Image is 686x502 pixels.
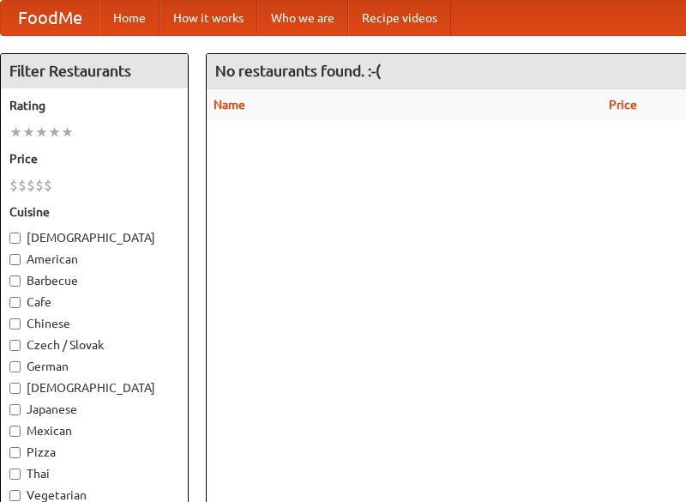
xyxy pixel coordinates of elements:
a: Recipe videos [348,1,451,35]
li: $ [9,176,18,195]
input: German [9,361,21,372]
li: ★ [9,123,22,142]
h5: Cuisine [9,203,179,221]
input: Pizza [9,447,21,458]
h5: Rating [9,97,179,114]
li: $ [44,176,52,195]
label: [DEMOGRAPHIC_DATA] [9,379,179,396]
input: Czech / Slovak [9,340,21,351]
h4: Filter Restaurants [1,54,188,88]
input: [DEMOGRAPHIC_DATA] [9,383,21,394]
input: Cafe [9,297,21,308]
label: Japanese [9,401,179,418]
input: [DEMOGRAPHIC_DATA] [9,233,21,244]
input: Thai [9,469,21,480]
input: Barbecue [9,275,21,287]
a: Price [609,98,637,112]
input: American [9,254,21,265]
label: Barbecue [9,272,179,289]
label: Chinese [9,315,179,332]
li: $ [18,176,27,195]
label: American [9,251,179,268]
li: ★ [35,123,48,142]
input: Chinese [9,318,21,330]
li: ★ [22,123,35,142]
label: Cafe [9,293,179,311]
label: Czech / Slovak [9,336,179,354]
a: FoodMe [1,1,99,35]
input: Vegetarian [9,490,21,501]
h5: Price [9,150,179,167]
ng-pluralize: No restaurants found. :-( [215,63,381,79]
li: ★ [61,123,74,142]
a: Who we are [257,1,348,35]
label: Pizza [9,444,179,461]
li: $ [35,176,44,195]
label: Thai [9,465,179,482]
a: Name [214,98,245,112]
input: Mexican [9,426,21,437]
li: ★ [48,123,61,142]
li: $ [27,176,35,195]
a: Home [99,1,159,35]
a: How it works [159,1,257,35]
label: German [9,358,179,375]
input: Japanese [9,404,21,415]
label: [DEMOGRAPHIC_DATA] [9,229,179,246]
label: Mexican [9,422,179,439]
